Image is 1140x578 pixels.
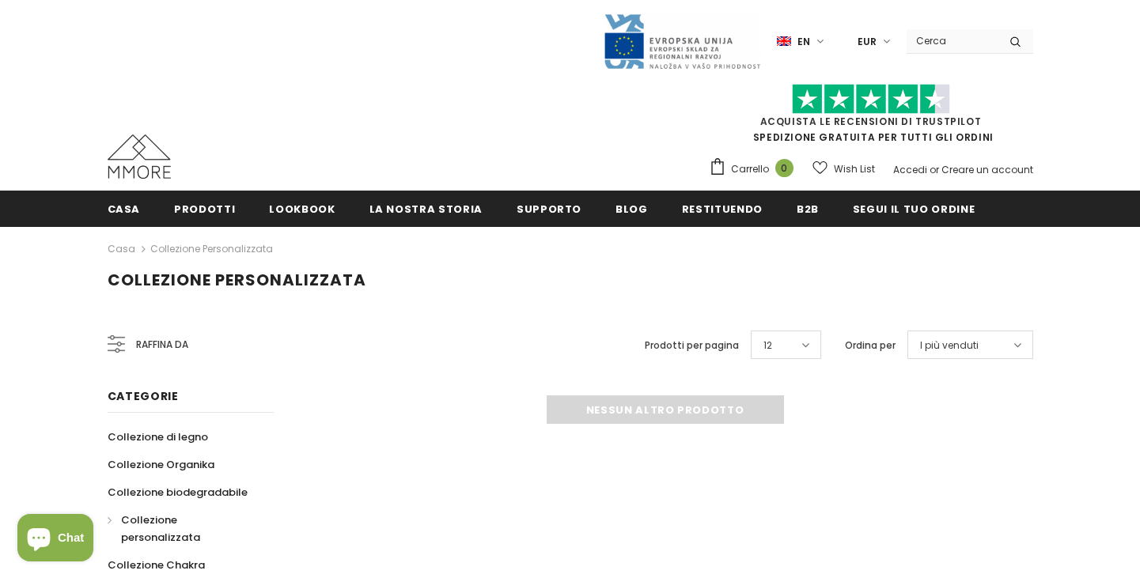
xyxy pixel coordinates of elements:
[682,202,763,217] span: Restituendo
[792,84,950,115] img: Fidati di Pilot Stars
[108,485,248,500] span: Collezione biodegradabile
[797,34,810,50] span: en
[174,191,235,226] a: Prodotti
[108,134,171,179] img: Casi MMORE
[920,338,979,353] span: I più venduti
[682,191,763,226] a: Restituendo
[845,338,896,353] label: Ordina per
[174,202,235,217] span: Prodotti
[763,338,772,353] span: 12
[108,478,248,506] a: Collezione biodegradabile
[812,155,875,183] a: Wish List
[108,269,366,291] span: Collezione personalizzata
[709,157,801,181] a: Carrello 0
[893,163,927,176] a: Accedi
[369,202,483,217] span: La nostra storia
[108,457,214,472] span: Collezione Organika
[775,159,793,177] span: 0
[121,512,200,545] span: Collezione personalizzata
[369,191,483,226] a: La nostra storia
[108,506,256,551] a: Collezione personalizzata
[797,191,819,226] a: B2B
[13,514,98,565] inbox-online-store-chat: Shopify online store chat
[108,202,141,217] span: Casa
[108,423,208,451] a: Collezione di legno
[907,29,998,52] input: Search Site
[108,451,214,478] a: Collezione Organika
[517,191,581,226] a: supporto
[858,34,877,50] span: EUR
[108,191,141,226] a: Casa
[615,202,648,217] span: Blog
[731,161,769,177] span: Carrello
[645,338,739,353] label: Prodotti per pagina
[150,242,273,255] a: Collezione personalizzata
[930,163,939,176] span: or
[603,34,761,47] a: Javni Razpis
[615,191,648,226] a: Blog
[777,35,791,48] img: i-lang-1.png
[136,336,188,353] span: Raffina da
[108,557,205,572] span: Collezione Chakra
[269,202,335,217] span: Lookbook
[797,202,819,217] span: B2B
[517,202,581,217] span: supporto
[853,202,975,217] span: Segui il tuo ordine
[108,429,208,444] span: Collezione di legno
[760,115,982,128] a: Acquista le recensioni di TrustPilot
[108,388,179,404] span: Categorie
[269,191,335,226] a: Lookbook
[108,240,135,259] a: Casa
[603,13,761,70] img: Javni Razpis
[709,91,1033,144] span: SPEDIZIONE GRATUITA PER TUTTI GLI ORDINI
[853,191,975,226] a: Segui il tuo ordine
[941,163,1033,176] a: Creare un account
[834,161,875,177] span: Wish List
